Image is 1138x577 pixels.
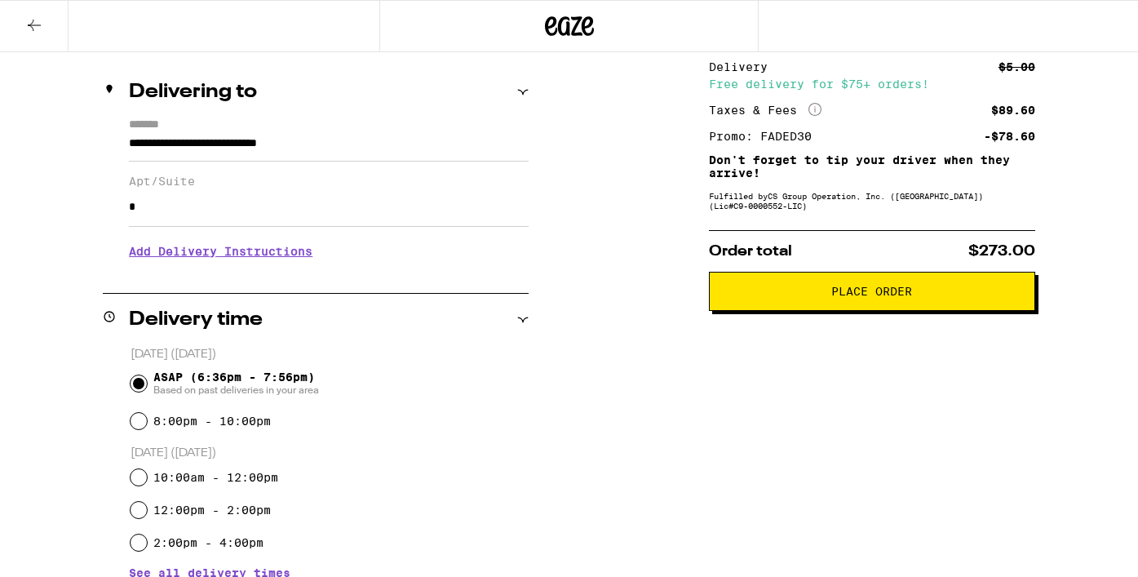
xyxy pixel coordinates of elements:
span: $273.00 [968,244,1035,259]
div: Taxes & Fees [709,103,821,118]
h2: Delivering to [129,82,257,102]
button: Place Order [709,272,1035,311]
label: 8:00pm - 10:00pm [153,415,271,428]
div: Promo: FADED30 [709,131,823,142]
div: Delivery [709,61,779,73]
p: We'll contact you at when we arrive [129,270,529,283]
div: $5.00 [999,61,1035,73]
div: $89.60 [991,104,1035,116]
label: 2:00pm - 4:00pm [153,536,263,549]
label: Apt/Suite [129,175,529,188]
span: Order total [709,244,792,259]
p: Don't forget to tip your driver when they arrive! [709,153,1035,180]
span: Based on past deliveries in your area [153,384,319,397]
label: 10:00am - 12:00pm [153,471,278,484]
label: 12:00pm - 2:00pm [153,504,271,517]
p: [DATE] ([DATE]) [131,446,529,461]
div: Fulfilled by CS Group Operation, Inc. ([GEOGRAPHIC_DATA]) (Lic# C9-0000552-LIC ) [709,191,1035,211]
h2: Delivery time [129,310,263,330]
div: Free delivery for $75+ orders! [709,78,1035,90]
p: [DATE] ([DATE]) [131,347,529,362]
span: Place Order [831,286,912,297]
div: -$78.60 [984,131,1035,142]
h3: Add Delivery Instructions [129,233,529,270]
span: ASAP (6:36pm - 7:56pm) [153,371,319,397]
